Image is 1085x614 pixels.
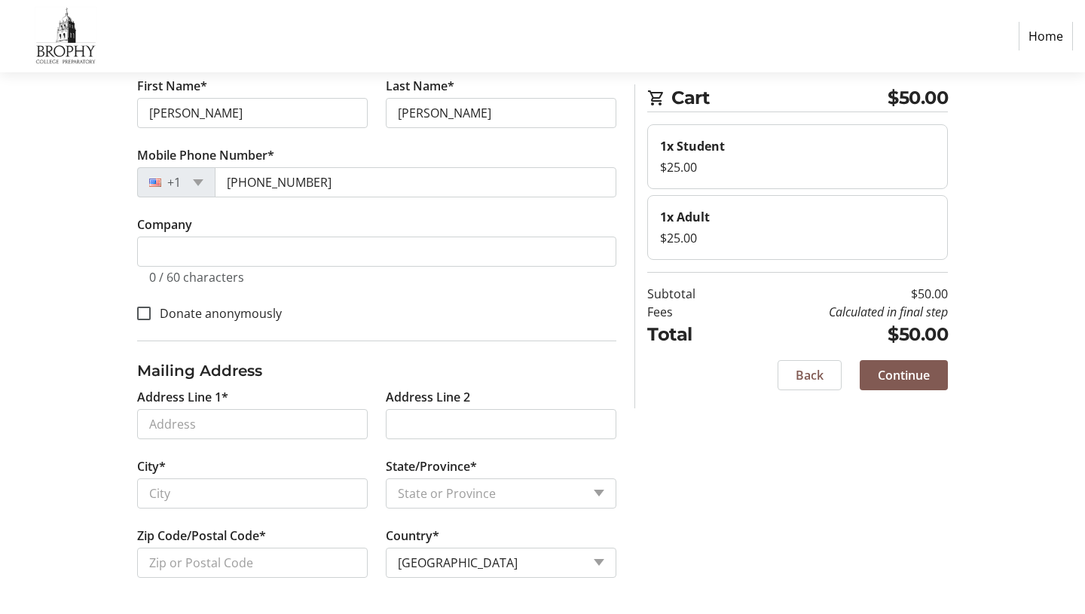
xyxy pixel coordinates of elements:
label: Zip Code/Postal Code* [137,527,266,545]
button: Back [778,360,842,390]
span: $50.00 [888,84,948,111]
td: Calculated in final step [734,303,948,321]
label: City* [137,457,166,475]
div: $25.00 [660,158,935,176]
td: Subtotal [647,285,734,303]
span: Cart [671,84,888,111]
tr-character-limit: 0 / 60 characters [149,269,244,286]
label: Country* [386,527,439,545]
label: Donate anonymously [151,304,282,322]
div: $25.00 [660,229,935,247]
label: Mobile Phone Number* [137,146,274,164]
button: Continue [860,360,948,390]
strong: 1x Adult [660,209,710,225]
label: Company [137,215,192,234]
input: Zip or Postal Code [137,548,368,578]
td: $50.00 [734,321,948,348]
span: Continue [878,366,930,384]
td: Fees [647,303,734,321]
td: Total [647,321,734,348]
strong: 1x Student [660,138,725,154]
h3: Mailing Address [137,359,616,382]
label: Address Line 2 [386,388,470,406]
a: Home [1019,22,1073,50]
td: $50.00 [734,285,948,303]
span: Back [796,366,824,384]
img: Brophy College Preparatory 's Logo [12,6,119,66]
label: First Name* [137,77,207,95]
input: City [137,478,368,509]
input: (201) 555-0123 [215,167,616,197]
label: Address Line 1* [137,388,228,406]
label: State/Province* [386,457,477,475]
input: Address [137,409,368,439]
label: Last Name* [386,77,454,95]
